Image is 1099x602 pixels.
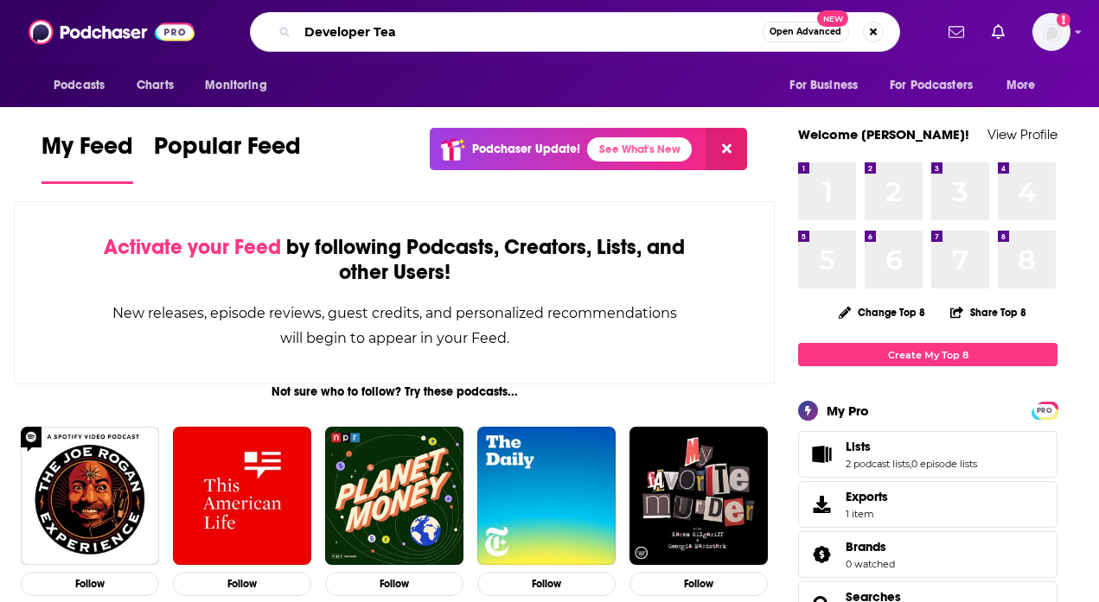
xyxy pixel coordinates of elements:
span: Charts [137,73,174,98]
div: My Pro [827,402,869,419]
div: Not sure who to follow? Try these podcasts... [14,384,775,399]
a: 0 watched [846,558,895,570]
svg: Add a profile image [1057,13,1070,27]
a: Lists [804,442,839,466]
span: For Podcasters [890,73,973,98]
button: Follow [325,572,463,597]
button: Follow [629,572,768,597]
a: 0 episode lists [911,458,977,470]
button: Show profile menu [1032,13,1070,51]
a: My Feed [42,131,133,184]
span: Brands [798,531,1057,578]
img: User Profile [1032,13,1070,51]
button: open menu [42,69,127,102]
div: New releases, episode reviews, guest credits, and personalized recommendations will begin to appe... [101,301,687,351]
span: Lists [846,439,871,454]
a: Show notifications dropdown [985,17,1012,47]
button: open menu [879,69,998,102]
input: Search podcasts, credits, & more... [297,18,762,46]
a: View Profile [987,126,1057,143]
p: Podchaser Update! [472,142,580,156]
button: Open AdvancedNew [762,22,849,42]
span: More [1006,73,1036,98]
span: , [910,458,911,470]
span: Podcasts [54,73,105,98]
span: Activate your Feed [104,234,281,260]
a: Popular Feed [154,131,301,184]
span: Monitoring [205,73,266,98]
span: 1 item [846,508,888,520]
button: Change Top 8 [828,301,936,323]
a: Brands [804,542,839,567]
img: Podchaser - Follow, Share and Rate Podcasts [29,16,195,48]
button: Follow [21,572,159,597]
a: Create My Top 8 [798,343,1057,366]
img: The Daily [477,427,616,565]
a: 2 podcast lists [846,458,910,470]
span: Exports [846,489,888,504]
button: Share Top 8 [949,295,1027,329]
span: My Feed [42,131,133,171]
span: New [817,10,848,27]
button: open menu [994,69,1057,102]
a: Brands [846,539,895,554]
div: by following Podcasts, Creators, Lists, and other Users! [101,235,687,285]
a: Lists [846,439,977,454]
button: open menu [777,69,879,102]
img: This American Life [173,427,311,565]
button: Follow [173,572,311,597]
a: Charts [125,69,184,102]
img: The Joe Rogan Experience [21,427,159,565]
span: Open Advanced [770,28,841,36]
span: Lists [798,431,1057,478]
img: Planet Money [325,427,463,565]
a: PRO [1034,403,1055,416]
a: Welcome [PERSON_NAME]! [798,126,969,143]
span: Logged in as TrevorC [1032,13,1070,51]
a: Exports [798,481,1057,528]
span: Exports [804,492,839,516]
button: Follow [477,572,616,597]
span: Brands [846,539,886,554]
a: Show notifications dropdown [942,17,971,47]
img: My Favorite Murder with Karen Kilgariff and Georgia Hardstark [629,427,768,565]
span: PRO [1034,404,1055,417]
div: Search podcasts, credits, & more... [250,12,900,52]
button: open menu [193,69,289,102]
a: See What's New [587,137,692,162]
span: Popular Feed [154,131,301,171]
span: For Business [789,73,858,98]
